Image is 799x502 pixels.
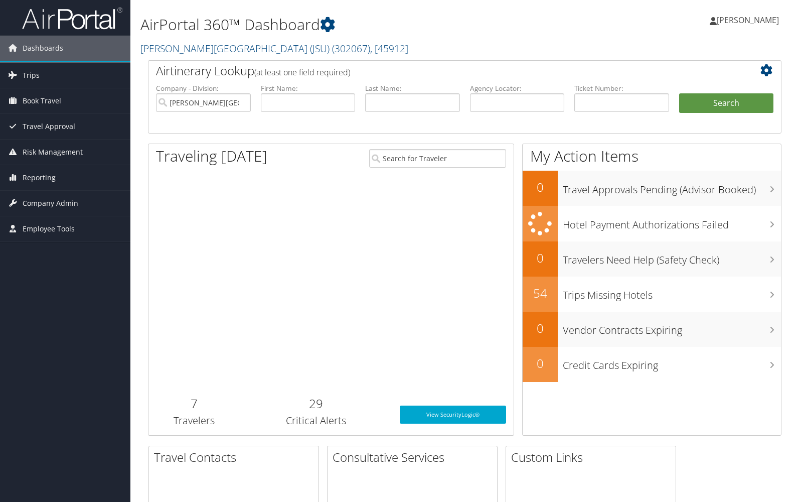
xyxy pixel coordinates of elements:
h2: 0 [523,179,558,196]
span: , [ 45912 ] [370,42,408,55]
h3: Credit Cards Expiring [563,353,781,372]
h2: 0 [523,249,558,267]
a: 0Travelers Need Help (Safety Check) [523,241,781,277]
label: Last Name: [365,83,460,93]
a: [PERSON_NAME] [710,5,789,35]
h2: Airtinerary Lookup [156,62,721,79]
a: 0Travel Approvals Pending (Advisor Booked) [523,171,781,206]
h3: Hotel Payment Authorizations Failed [563,213,781,232]
span: Dashboards [23,36,63,61]
span: Trips [23,63,40,88]
a: 0Credit Cards Expiring [523,347,781,382]
h2: 0 [523,355,558,372]
h2: Consultative Services [333,449,497,466]
span: Book Travel [23,88,61,113]
h3: Trips Missing Hotels [563,283,781,302]
h2: Travel Contacts [154,449,318,466]
span: [PERSON_NAME] [717,15,779,26]
h2: 7 [156,395,232,412]
h2: 29 [247,395,385,412]
h2: 54 [523,285,558,302]
span: Company Admin [23,191,78,216]
a: Hotel Payment Authorizations Failed [523,206,781,241]
label: Company - Division: [156,83,251,93]
a: [PERSON_NAME][GEOGRAPHIC_DATA] (JSU) [140,42,408,55]
h3: Travelers Need Help (Safety Check) [563,248,781,267]
img: airportal-logo.png [22,7,122,30]
span: Employee Tools [23,216,75,241]
h2: 0 [523,320,558,337]
span: Travel Approval [23,114,75,139]
a: View SecurityLogic® [400,406,507,424]
label: First Name: [261,83,356,93]
span: Risk Management [23,140,83,165]
label: Agency Locator: [470,83,565,93]
h3: Vendor Contracts Expiring [563,318,781,337]
span: Reporting [23,165,56,190]
h3: Travelers [156,414,232,428]
h2: Custom Links [511,449,676,466]
h1: Traveling [DATE] [156,146,267,167]
a: 0Vendor Contracts Expiring [523,312,781,347]
input: Search for Traveler [369,149,507,168]
h3: Travel Approvals Pending (Advisor Booked) [563,178,781,197]
h3: Critical Alerts [247,414,385,428]
h1: My Action Items [523,146,781,167]
span: ( 302067 ) [332,42,370,55]
h1: AirPortal 360™ Dashboard [140,14,573,35]
span: (at least one field required) [254,67,350,78]
label: Ticket Number: [574,83,669,93]
a: 54Trips Missing Hotels [523,277,781,312]
button: Search [679,93,774,113]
